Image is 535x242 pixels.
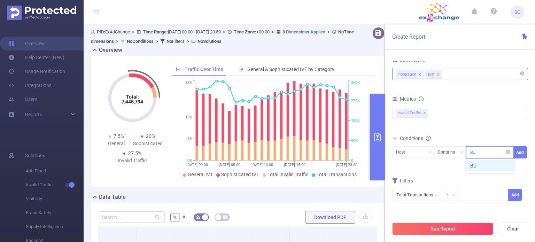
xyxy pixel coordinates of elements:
[26,220,84,234] span: Supply Intelligence
[284,163,305,167] tspan: [DATE] 15:00
[460,150,464,155] i: icon: down
[26,178,84,192] span: Invalid Traffic
[466,160,514,171] li: BU
[520,71,524,76] i: icon: close-circle
[351,99,360,103] tspan: 270K
[143,29,168,34] b: Time Range:
[423,109,426,117] span: ✕
[128,150,141,156] span: 27.5%
[223,215,227,219] i: icon: table
[146,133,155,139] span: 20%
[127,39,154,44] b: No Conditions
[8,64,65,78] a: Usage Notification
[25,108,42,122] a: Reports
[101,140,132,147] div: General
[436,73,440,77] i: icon: close
[132,140,164,147] div: Sophisticated
[267,172,308,177] span: Total Invalid Traffic
[419,96,424,101] i: icon: info-circle
[8,78,52,92] a: Integrations
[221,172,259,177] span: Sophisticated IVT
[8,37,45,50] a: Overview
[506,150,510,154] i: icon: close-circle
[187,137,192,141] tspan: 9%
[91,29,354,44] span: ExAdChange [DATE] 00:00 - [DATE] 23:59 +00:00
[182,214,185,220] span: #
[446,189,453,201] div: ≥
[508,189,522,201] button: Add
[185,81,192,85] tspan: 33%
[392,178,413,184] span: Filters
[126,94,139,100] tspan: Total:
[97,29,105,34] b: PID:
[247,67,334,72] span: General & Sophisticated IVT by Category
[282,29,325,34] u: 8 Dimensions Applied
[251,163,273,167] tspan: [DATE] 10:00
[428,150,432,155] i: icon: down
[173,214,177,220] span: %
[8,92,37,106] a: Users
[186,163,208,167] tspan: [DATE] 00:00
[185,115,192,119] tspan: 18%
[187,158,192,163] tspan: 0%
[336,163,357,167] tspan: [DATE] 23:00
[26,206,84,220] span: Brand Safety
[425,70,442,79] li: Host
[8,50,64,64] a: Help Center (New)
[438,147,460,158] div: Contains
[166,39,185,44] b: No Filters
[325,29,332,34] span: >
[513,146,527,158] button: Add
[116,157,148,164] div: Invalid Traffic
[514,5,520,19] span: SC
[392,33,425,40] span: Create Report
[221,29,227,34] span: >
[114,39,121,44] span: >
[219,163,240,167] tspan: [DATE] 05:00
[400,135,431,141] span: Conditions
[426,136,431,141] i: icon: info-circle
[396,109,428,118] span: Invalid Traffic
[392,223,493,235] button: Run Report
[25,149,45,163] span: Solutions
[26,164,84,178] span: Anti-Fraud
[25,112,42,117] span: Reports
[396,147,410,158] div: Host
[91,30,97,34] i: icon: user
[7,6,76,20] img: Protected Media
[99,193,126,201] h2: Data Table
[98,211,165,223] input: Search...
[99,46,122,54] h2: Overview
[26,192,84,206] span: Visibility
[114,133,124,139] span: 7.5%
[392,96,416,102] span: Metrics
[185,67,223,72] span: Traffic Over Time
[317,172,357,177] span: Total Transactions
[197,39,222,44] b: No Solutions
[154,39,160,44] span: >
[122,99,143,104] tspan: 7,445,794
[505,164,510,168] i: icon: check
[351,119,360,123] tspan: 180K
[176,67,181,72] i: icon: line-chart
[397,70,416,79] div: Integration
[234,29,256,34] b: Time Zone:
[351,139,358,143] tspan: 90K
[498,223,528,235] button: Clear
[396,70,424,79] li: Integration
[185,39,191,44] span: >
[188,172,213,177] span: General IVT
[196,215,200,219] i: icon: bg-colors
[426,70,435,79] div: Host
[239,67,243,72] i: icon: bar-chart
[418,73,421,77] i: icon: close
[130,29,137,34] span: >
[452,193,456,198] i: icon: down
[392,57,425,63] span: Dimensions
[351,158,353,163] tspan: 0
[305,211,355,224] button: Download PDF
[351,81,360,85] tspan: 360K
[270,29,276,34] span: >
